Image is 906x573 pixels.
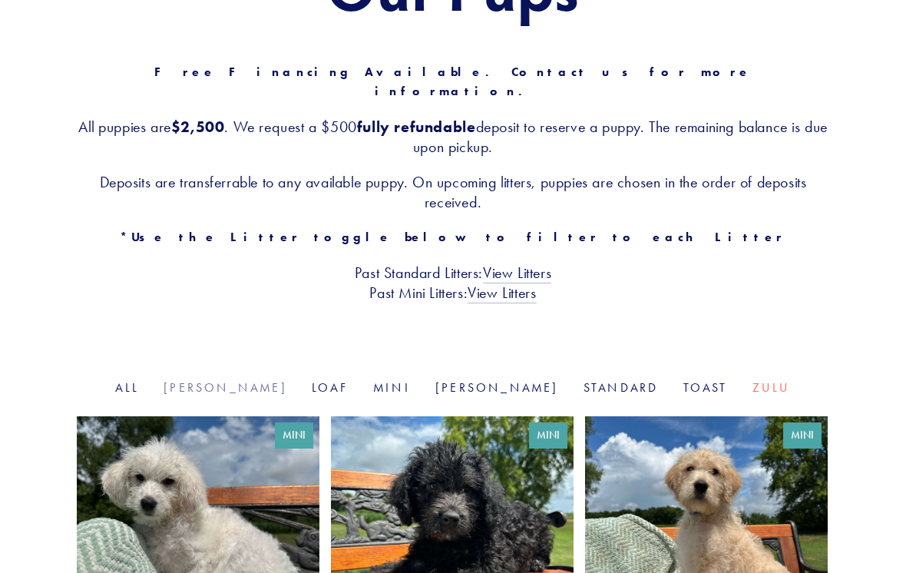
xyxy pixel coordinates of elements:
[115,380,139,395] a: All
[584,380,659,395] a: Standard
[468,283,536,303] a: View Litters
[120,230,785,244] strong: *Use the Litter toggle below to filter to each Litter
[435,380,559,395] a: [PERSON_NAME]
[77,117,829,157] h3: All puppies are . We request a $500 deposit to reserve a puppy. The remaining balance is due upon...
[164,380,287,395] a: [PERSON_NAME]
[683,380,728,395] a: Toast
[154,65,764,99] strong: Free Financing Available. Contact us for more information.
[171,118,225,136] strong: $2,500
[312,380,349,395] a: Loaf
[373,380,411,395] a: Mini
[77,172,829,212] h3: Deposits are transferrable to any available puppy. On upcoming litters, puppies are chosen in the...
[77,263,829,303] h3: Past Standard Litters: Past Mini Litters:
[752,380,791,395] a: Zulu
[357,118,476,136] strong: fully refundable
[483,263,551,283] a: View Litters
